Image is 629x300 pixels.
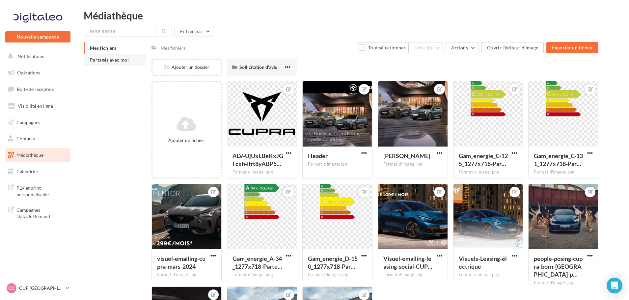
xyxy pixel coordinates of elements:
[4,132,72,146] a: Contacts
[481,42,544,53] button: Ouvrir l'éditeur d'image
[383,255,432,270] span: Visuel-emailing-leasing-social-CUPRA
[409,42,443,53] button: Gérer(0)
[17,70,40,75] span: Opérations
[152,64,221,70] div: Ajouter un dossier
[232,152,283,167] span: ALV-UjUxLBeKxJGFcxh-ifrt8yABP597wAf-YI-RxVn1au-qTepNcTlw
[16,119,40,125] span: Campagnes
[16,205,68,220] span: Campagnes DataOnDemand
[161,45,185,51] div: Mes fichiers
[427,45,432,50] span: (0)
[383,272,442,278] div: Format d'image: jpg
[534,280,593,286] div: Format d'image: jpg
[4,165,72,178] a: Calendrier
[5,282,70,294] a: CC CUP [GEOGRAPHIC_DATA]
[383,152,430,159] span: CE-Leon-Formentor
[5,31,70,42] button: Nouvelle campagne
[459,255,507,270] span: Visuels-Leasing-électrique
[9,285,14,291] span: CC
[17,86,54,92] span: Boîte de réception
[607,278,622,293] div: Open Intercom Messenger
[4,181,72,200] a: PLV et print personnalisable
[451,45,468,50] span: Actions
[239,64,277,70] span: Sollicitation d'avis
[17,53,44,59] span: Notifications
[552,45,593,50] span: Importer un fichier
[155,137,218,144] div: Ajouter un fichier
[84,11,621,20] div: Médiathèque
[90,57,129,63] span: Partagés avec moi
[4,116,72,129] a: Campagnes
[16,152,43,158] span: Médiathèque
[383,161,442,167] div: Format d'image: jpg
[4,66,72,80] a: Opérations
[308,272,367,278] div: Format d'image: png
[459,152,508,167] span: Gam_energie_C-125_1277x718-Partenaires_POS_RVB
[308,152,328,159] span: Header
[19,285,63,291] p: CUP [GEOGRAPHIC_DATA]
[90,45,116,51] span: Mes fichiers
[18,103,53,109] span: Visibilité en ligne
[16,169,39,174] span: Calendrier
[157,255,205,270] span: visuel-emailing-cupra-mars-2024
[4,82,72,96] a: Boîte de réception
[4,203,72,222] a: Campagnes DataOnDemand
[356,42,408,53] button: Tout sélectionner
[4,148,72,162] a: Médiathèque
[232,169,291,175] div: Format d'image: png
[446,42,479,53] button: Actions
[232,255,282,270] span: Gam_energie_A-34_1277x718-Partenaires_POS_RVB
[4,99,72,113] a: Visibilité en ligne
[459,169,518,175] div: Format d'image: png
[534,152,583,167] span: Gam_energie_C-131_1277x718-Partenaires_POS_RVB
[308,161,367,167] div: Format d'image: jpg
[459,272,518,278] div: Format d'image: png
[175,26,213,37] button: Filtrer par
[16,183,68,198] span: PLV et print personnalisable
[4,49,69,63] button: Notifications
[534,169,593,175] div: Format d'image: png
[232,272,291,278] div: Format d'image: png
[534,255,583,278] span: people-posing-cupra-born-aurora-parked
[16,136,35,141] span: Contacts
[157,272,216,278] div: Format d'image: jpg
[546,42,598,53] button: Importer un fichier
[308,255,358,270] span: Gam_energie_D-150_1277x718-Partenaires_POS_RVB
